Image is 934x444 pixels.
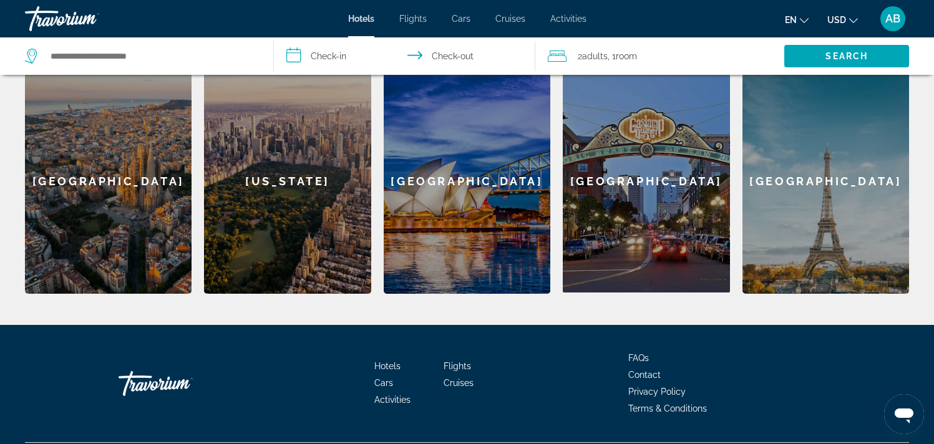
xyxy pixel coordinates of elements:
[374,395,411,405] a: Activities
[582,51,608,61] span: Adults
[374,361,401,371] a: Hotels
[444,361,471,371] a: Flights
[628,387,686,397] a: Privacy Policy
[742,69,909,294] a: Paris[GEOGRAPHIC_DATA]
[274,37,535,75] button: Select check in and out date
[535,37,784,75] button: Travelers: 2 adults, 0 children
[348,14,374,24] a: Hotels
[827,15,846,25] span: USD
[785,15,797,25] span: en
[616,51,637,61] span: Room
[578,47,608,65] span: 2
[25,69,192,294] div: [GEOGRAPHIC_DATA]
[877,6,909,32] button: User Menu
[827,11,858,29] button: Change currency
[374,378,393,388] a: Cars
[119,365,243,402] a: Go Home
[384,69,550,294] div: [GEOGRAPHIC_DATA]
[628,370,661,380] a: Contact
[628,353,649,363] a: FAQs
[884,394,924,434] iframe: Bouton de lancement de la fenêtre de messagerie
[825,51,868,61] span: Search
[550,14,586,24] a: Activities
[785,11,809,29] button: Change language
[628,403,707,413] a: Terms & Conditions
[495,14,525,24] a: Cruises
[204,69,371,294] a: New York[US_STATE]
[25,2,150,35] a: Travorium
[49,47,255,65] input: Search hotel destination
[25,69,192,294] a: Barcelona[GEOGRAPHIC_DATA]
[384,69,550,294] a: Sydney[GEOGRAPHIC_DATA]
[742,69,909,294] div: [GEOGRAPHIC_DATA]
[452,14,470,24] a: Cars
[399,14,427,24] a: Flights
[885,12,900,25] span: AB
[608,47,637,65] span: , 1
[784,45,909,67] button: Search
[563,69,729,292] div: [GEOGRAPHIC_DATA]
[204,69,371,294] div: [US_STATE]
[563,69,729,294] a: San Diego[GEOGRAPHIC_DATA]
[444,378,474,388] a: Cruises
